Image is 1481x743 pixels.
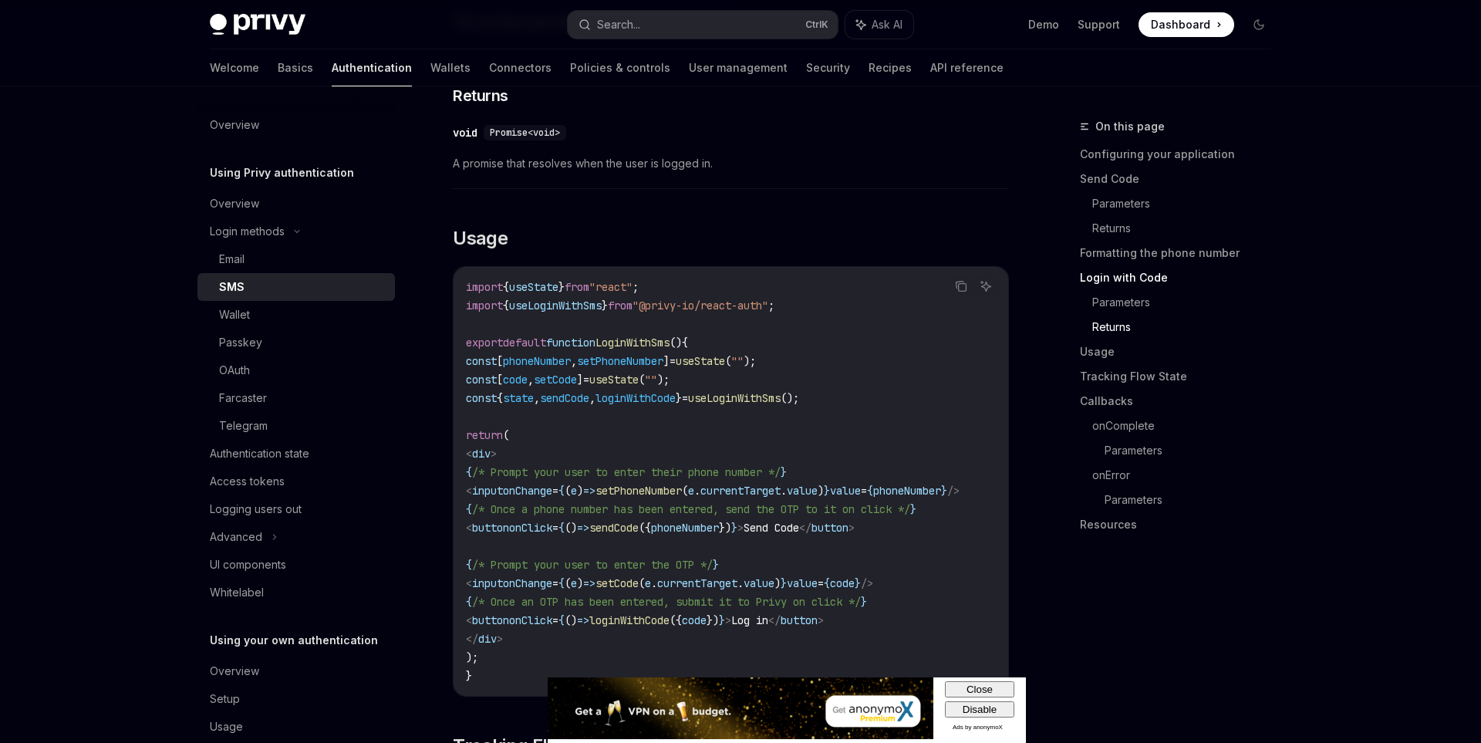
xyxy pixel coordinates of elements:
[397,24,467,40] button: Disable
[478,632,497,646] span: div
[534,391,540,405] span: ,
[197,685,395,713] a: Setup
[503,336,546,350] span: default
[219,361,250,380] div: OAuth
[466,669,472,683] span: }
[682,336,688,350] span: {
[1092,191,1284,216] a: Parameters
[725,354,731,368] span: (
[472,502,910,516] span: /* Once a phone number has been entered, send the OTP to it on click */
[466,373,497,387] span: const
[1095,117,1165,136] span: On this page
[713,558,719,572] span: }
[503,576,552,590] span: onChange
[645,373,657,387] span: ""
[466,465,472,479] span: {
[781,391,799,405] span: ();
[565,280,589,294] span: from
[1105,488,1284,512] a: Parameters
[552,484,558,498] span: =
[689,49,788,86] a: User management
[466,613,472,627] span: <
[197,356,395,384] a: OAuth
[1139,12,1234,37] a: Dashboard
[397,4,467,20] button: Close
[787,484,818,498] span: value
[1092,290,1284,315] a: Parameters
[824,484,830,498] span: }
[466,650,478,664] span: );
[1092,414,1284,438] a: onComplete
[589,280,633,294] span: "react"
[565,613,577,627] span: ()
[1092,216,1284,241] a: Returns
[497,391,503,405] span: {
[219,306,250,324] div: Wallet
[453,154,1009,173] span: A promise that resolves when the user is logged in.
[676,354,725,368] span: useState
[676,391,682,405] span: }
[509,299,602,312] span: useLoginWithSms
[197,412,395,440] a: Telegram
[700,484,781,498] span: currentTarget
[472,447,491,461] span: div
[577,613,589,627] span: =>
[219,389,267,407] div: Farcaster
[491,447,497,461] span: >
[472,484,503,498] span: input
[781,613,818,627] span: button
[670,336,682,350] span: ()
[682,613,707,627] span: code
[210,116,259,134] div: Overview
[731,354,744,368] span: ""
[497,373,503,387] span: [
[472,576,503,590] span: input
[210,164,354,182] h5: Using Privy authentication
[210,222,285,241] div: Login methods
[583,373,589,387] span: =
[830,484,861,498] span: value
[466,576,472,590] span: <
[489,49,552,86] a: Connectors
[197,495,395,523] a: Logging users out
[509,613,552,627] span: onClick
[503,354,571,368] span: phoneNumber
[1080,265,1284,290] a: Login with Code
[651,521,719,535] span: phoneNumber
[787,576,818,590] span: value
[744,576,774,590] span: value
[453,85,508,106] span: Returns
[453,125,477,140] div: void
[534,373,577,387] span: setCode
[589,373,639,387] span: useState
[466,354,497,368] span: const
[571,576,577,590] span: e
[941,484,947,498] span: }
[670,613,682,627] span: ({
[219,333,262,352] div: Passkey
[845,11,913,39] button: Ask AI
[197,440,395,468] a: Authentication state
[503,428,509,442] span: (
[197,551,395,579] a: UI components
[577,373,583,387] span: ]
[552,613,558,627] span: =
[558,484,565,498] span: {
[682,484,688,498] span: (
[558,613,565,627] span: {
[466,280,503,294] span: import
[210,49,259,86] a: Welcome
[565,576,571,590] span: (
[682,391,688,405] span: =
[768,299,774,312] span: ;
[466,299,503,312] span: import
[872,17,902,32] span: Ask AI
[219,417,268,435] div: Telegram
[744,521,799,535] span: Send Code
[210,662,259,681] div: Overview
[663,354,670,368] span: ]
[497,632,503,646] span: >
[219,250,245,268] div: Email
[688,391,781,405] span: useLoginWithSms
